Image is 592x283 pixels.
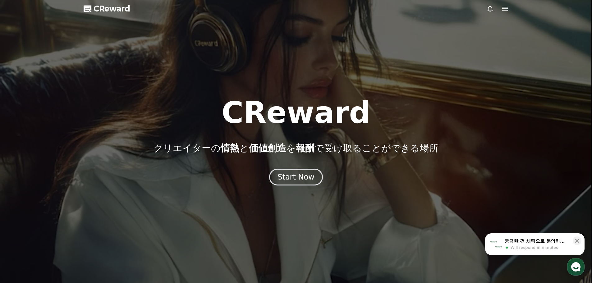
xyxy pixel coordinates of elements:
span: CReward [94,4,130,14]
button: Start Now [269,169,323,185]
p: クリエイターの と を で受け取ることができる場所 [154,143,438,154]
a: Start Now [269,175,323,181]
span: 価値創造 [249,143,286,153]
span: 情熱 [221,143,239,153]
a: CReward [84,4,130,14]
h1: CReward [222,98,370,128]
span: 報酬 [296,143,314,153]
div: Start Now [278,172,314,182]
